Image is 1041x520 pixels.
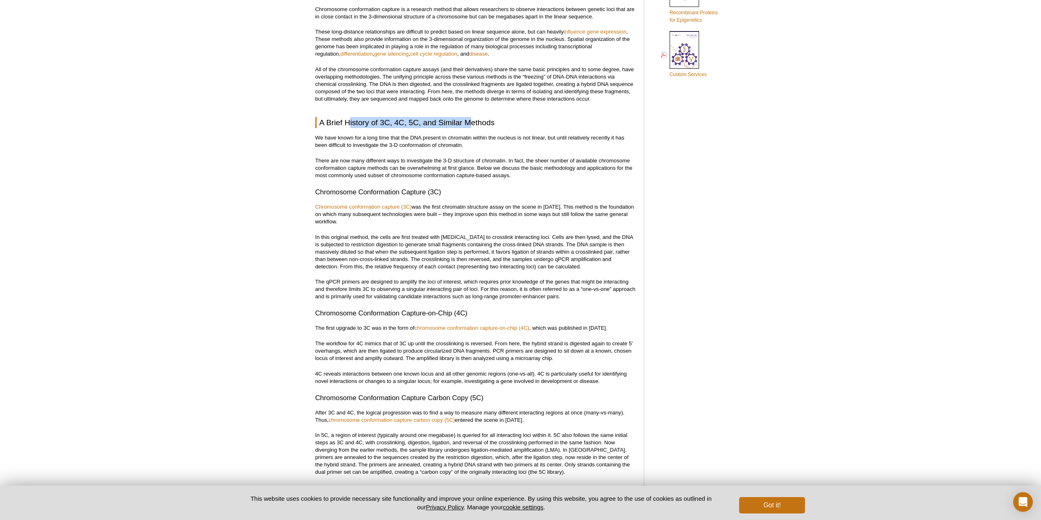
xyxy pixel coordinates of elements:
[469,51,488,57] a: disease
[315,203,636,225] p: was the first chromatin structure assay on the scene in [DATE]. This method is the foundation on ...
[315,117,636,128] h2: A Brief History of 3C, 4C, 5C, and Similar Methods
[315,134,636,149] p: We have known for a long time that the DNA present in chromatin within the nucleus is not linear,...
[670,72,707,77] span: Custom Services
[315,66,636,103] p: All of the chromosome conformation capture assays (and their derivatives) share the same basic pr...
[315,308,636,318] h3: Chromosome Conformation Capture-on-Chip (4C)
[1013,492,1033,512] div: Open Intercom Messenger
[315,204,412,210] a: Chromosome conformation capture (3C)
[670,31,699,69] img: Custom_Services_cover
[315,28,636,58] p: These long-distance relationships are difficult to predict based on linear sequence alone, but ca...
[374,51,409,57] a: gene silencing
[739,497,805,513] button: Got it!
[503,504,543,511] button: cookie settings
[670,10,718,23] span: Recombinant Proteins for Epigenetics
[315,340,636,362] p: The workflow for 4C mimics that of 3C up until the crosslinking is reversed. From here, the hybri...
[315,278,636,300] p: The qPCR primers are designed to amplify the loci of interest, which requires prior knowledge of ...
[315,234,636,270] p: In this original method, the cells are first treated with [MEDICAL_DATA] to crosslink interacting...
[315,187,636,197] h3: Chromosome Conformation Capture (3C)
[328,417,455,423] a: chromosome conformation capture carbon copy (5C)
[315,157,636,179] p: There are now many different ways to investigate the 3-D structure of chromatin. In fact, the she...
[426,504,463,511] a: Privacy Policy
[661,30,707,79] a: Custom Services
[564,29,626,35] a: influence gene expression
[315,393,636,403] h3: Chromosome Conformation Capture Carbon Copy (5C)
[315,409,636,424] p: After 3C and 4C, the logical progression was to find a way to measure many different interacting ...
[315,324,636,332] p: The first upgrade to 3C was in the form of , which was published in [DATE].
[410,51,457,57] a: cell cycle regulation
[315,6,636,20] p: Chromosome conformation capture is a research method that allows researchers to observe interacti...
[315,484,636,506] p: 5C requires no prior knowledge of the loci to be assayed, thus overcoming a major limitation of 3...
[340,51,373,57] a: differentiation
[236,494,726,511] p: This website uses cookies to provide necessary site functionality and improve your online experie...
[315,370,636,385] p: 4C reveals interactions between one known locus and all other genomic regions (one-vs-all). 4C is...
[315,432,636,476] p: In 5C, a region of interest (typically around one megabase) is queried for all interacting loci w...
[414,325,529,331] a: chromosome conformation capture-on-chip (4C)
